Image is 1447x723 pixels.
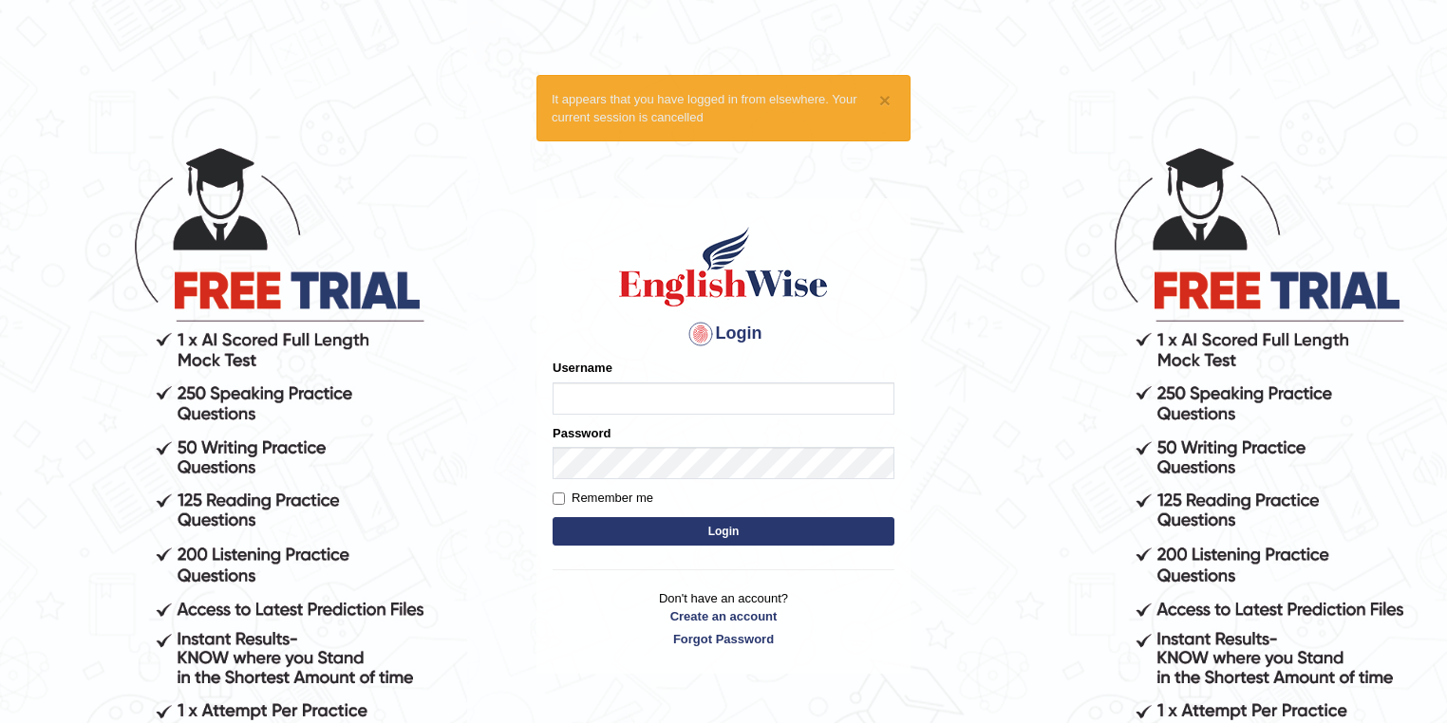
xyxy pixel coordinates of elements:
[553,630,894,648] a: Forgot Password
[553,492,565,505] input: Remember me
[615,224,832,309] img: Logo of English Wise sign in for intelligent practice with AI
[553,424,611,442] label: Password
[553,517,894,546] button: Login
[879,90,891,110] button: ×
[553,319,894,349] h4: Login
[553,489,653,508] label: Remember me
[553,607,894,625] a: Create an account
[553,359,612,377] label: Username
[536,75,911,141] div: It appears that you have logged in from elsewhere. Your current session is cancelled
[553,589,894,648] p: Don't have an account?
